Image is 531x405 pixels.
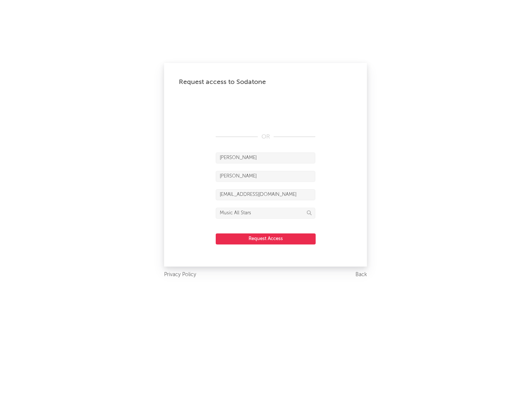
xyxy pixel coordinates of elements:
button: Request Access [216,233,316,244]
input: Division [216,208,315,219]
input: Email [216,189,315,200]
a: Back [355,270,367,279]
a: Privacy Policy [164,270,196,279]
div: OR [216,133,315,141]
input: First Name [216,152,315,163]
input: Last Name [216,171,315,182]
div: Request access to Sodatone [179,78,352,87]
